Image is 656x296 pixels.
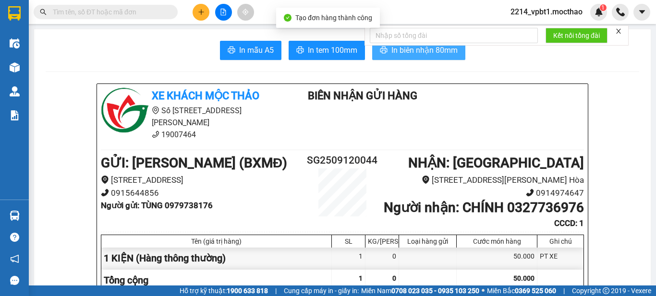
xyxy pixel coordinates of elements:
span: close [615,28,622,35]
strong: 0708 023 035 - 0935 103 250 [391,287,479,295]
span: check-circle [284,14,292,22]
span: | [563,285,565,296]
button: aim [237,4,254,21]
span: question-circle [10,233,19,242]
button: plus [193,4,209,21]
span: Kết nối tổng đài [553,30,600,41]
img: logo-vxr [8,6,21,21]
img: icon-new-feature [595,8,603,16]
span: Tạo đơn hàng thành công [295,14,372,22]
b: NHẬN : [GEOGRAPHIC_DATA] [408,155,584,171]
span: environment [422,176,430,184]
div: 0 [365,248,399,269]
span: message [10,276,19,285]
b: CCCD : 1 [554,218,584,228]
button: Kết nối tổng đài [546,28,607,43]
div: PT XE [537,248,583,269]
span: caret-down [638,8,646,16]
b: Người gửi : TÙNG 0979738176 [101,201,213,210]
img: warehouse-icon [10,38,20,48]
li: 0915644856 [101,187,302,200]
span: Miền Nam [361,285,479,296]
button: caret-down [633,4,650,21]
div: KG/[PERSON_NAME] [368,237,396,245]
span: 50.000 [513,274,535,282]
span: plus [198,9,205,15]
img: warehouse-icon [10,211,20,221]
div: Tên (giá trị hàng) [104,237,329,245]
li: 19007464 [101,129,279,141]
button: printerIn biên nhận 80mm [372,41,465,60]
strong: 0369 525 060 [515,287,556,295]
span: notification [10,254,19,263]
button: printerIn mẫu A5 [220,41,281,60]
li: 0914974647 [383,187,584,200]
span: search [40,9,47,15]
button: file-add [215,4,232,21]
span: environment [152,107,159,114]
div: 50.000 [457,248,537,269]
span: Hỗ trợ kỹ thuật: [180,285,268,296]
b: Xe khách Mộc Thảo [152,90,259,102]
span: In tem 100mm [308,44,357,56]
sup: 1 [600,4,607,11]
img: phone-icon [616,8,625,16]
li: Số [STREET_ADDRESS][PERSON_NAME] [101,105,279,129]
div: Ghi chú [540,237,581,245]
div: 1 KIỆN (Hàng thông thường) [101,248,332,269]
span: environment [101,176,109,184]
b: Người nhận : CHÍNH 0327736976 [384,200,584,215]
span: | [275,285,277,296]
span: file-add [220,9,227,15]
span: 1 [601,4,605,11]
span: printer [296,46,304,55]
img: logo.jpg [101,88,149,136]
span: In biên nhận 80mm [391,44,458,56]
span: phone [526,189,534,197]
span: printer [228,46,235,55]
span: Miền Bắc [487,285,556,296]
span: 0 [392,274,396,282]
span: printer [380,46,388,55]
span: ⚪️ [482,289,485,293]
span: Tổng cộng [104,274,148,286]
input: Nhập số tổng đài [370,28,538,43]
img: solution-icon [10,110,20,120]
li: [STREET_ADDRESS] [101,174,302,187]
strong: 1900 633 818 [227,287,268,295]
img: warehouse-icon [10,62,20,72]
h2: SG2509120044 [302,153,383,168]
div: 1 [332,248,365,269]
div: SL [334,237,363,245]
span: Cung cấp máy in - giấy in: [284,285,359,296]
span: phone [152,130,159,138]
div: Cước món hàng [459,237,535,245]
img: warehouse-icon [10,86,20,96]
button: printerIn tem 100mm [289,41,365,60]
span: copyright [603,287,609,294]
span: phone [101,189,109,197]
b: GỬI : [PERSON_NAME] (BXMĐ) [101,155,287,171]
div: Loại hàng gửi [401,237,454,245]
span: 2214_vpbt1.mocthao [503,6,590,18]
li: [STREET_ADDRESS][PERSON_NAME] Hòa [383,174,584,187]
b: Biên Nhận Gửi Hàng [308,90,417,102]
span: aim [242,9,249,15]
span: In mẫu A5 [239,44,274,56]
span: 1 [359,274,363,282]
input: Tìm tên, số ĐT hoặc mã đơn [53,7,166,17]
